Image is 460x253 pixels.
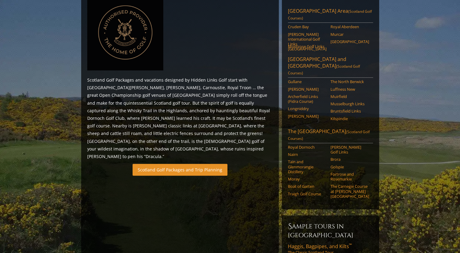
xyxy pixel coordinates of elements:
[288,152,327,157] a: Nairn
[349,242,352,248] sup: ™
[330,101,369,106] a: Musselburgh Links
[87,76,273,160] p: Scotland Golf Packages and vacations designed by Hidden Links Golf start with [GEOGRAPHIC_DATA][P...
[288,128,373,143] a: The [GEOGRAPHIC_DATA](Scotland Golf Courses)
[288,191,327,196] a: Traigh Golf Course
[330,87,369,92] a: Luffness New
[288,64,360,76] span: (Scotland Golf Courses)
[330,39,369,44] a: [GEOGRAPHIC_DATA]
[330,164,369,169] a: Golspie
[288,177,327,181] a: Moray
[330,184,369,199] a: The Carnegie Course at [PERSON_NAME][GEOGRAPHIC_DATA]
[288,56,373,78] a: [GEOGRAPHIC_DATA] and [GEOGRAPHIC_DATA](Scotland Golf Courses)
[288,184,327,189] a: Boat of Garten
[288,44,327,49] a: Montrose Golf Links
[330,94,369,99] a: Muirfield
[330,79,369,84] a: The North Berwick
[288,9,372,21] span: (Scotland Golf Courses)
[288,129,370,141] span: (Scotland Golf Courses)
[133,164,227,176] a: Scotland Golf Packages and Trip Planning
[330,32,369,37] a: Murcar
[330,109,369,113] a: Bruntsfield Links
[288,145,327,150] a: Royal Dornoch
[330,145,369,155] a: [PERSON_NAME] Golf Links
[288,32,327,52] a: [PERSON_NAME] International Golf Links [GEOGRAPHIC_DATA]
[288,87,327,92] a: [PERSON_NAME]
[288,114,327,119] a: [PERSON_NAME]
[288,8,373,23] a: [GEOGRAPHIC_DATA] Area(Scotland Golf Courses)
[288,243,352,250] span: Haggis, Bagpipes, and Kilts
[288,94,327,104] a: Archerfield Links (Fidra Course)
[288,159,327,174] a: Tain and Glenmorangie Distillery
[330,157,369,162] a: Brora
[330,116,369,121] a: Kilspindie
[288,24,327,29] a: Cruden Bay
[330,172,369,182] a: Fortrose and Rosemarkie
[288,221,373,239] h6: Sample Tours in [GEOGRAPHIC_DATA]
[330,24,369,29] a: Royal Aberdeen
[288,79,327,84] a: Gullane
[288,106,327,111] a: Longniddry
